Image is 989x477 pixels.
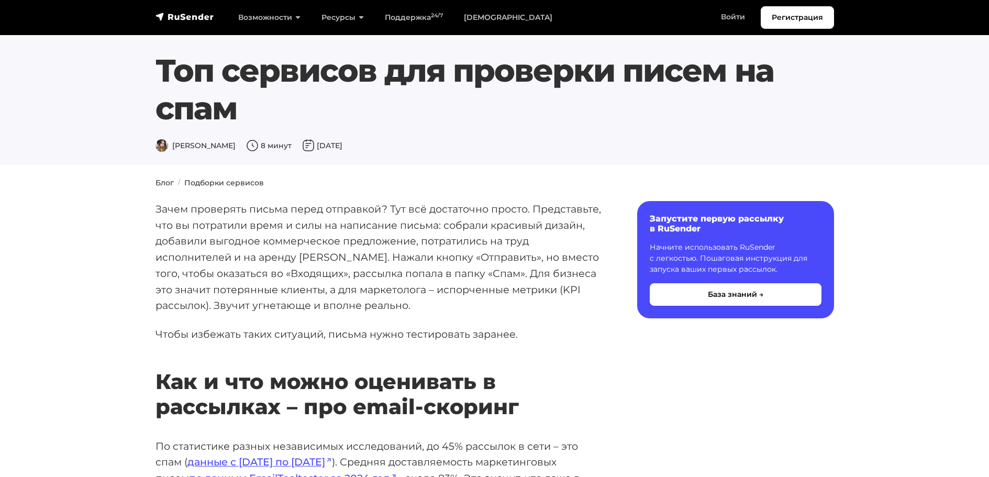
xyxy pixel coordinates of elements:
span: [PERSON_NAME] [155,141,236,150]
p: Чтобы избежать таких ситуаций, письма нужно тестировать заранее. [155,326,604,342]
p: Зачем проверять письма перед отправкой? Тут всё достаточно просто. Представьте, что вы потратили ... [155,201,604,314]
a: Регистрация [761,6,834,29]
h2: Как и что можно оценивать в рассылках – про email-скоринг [155,338,604,419]
a: Блог [155,178,174,187]
a: Ресурсы [311,7,374,28]
span: 8 минут [246,141,292,150]
span: [DATE] [302,141,342,150]
nav: breadcrumb [149,178,840,188]
a: Запустите первую рассылку в RuSender Начните использовать RuSender с легкостью. Пошаговая инструк... [637,201,834,318]
li: Подборки сервисов [174,178,264,188]
a: [DEMOGRAPHIC_DATA] [453,7,563,28]
img: RuSender [155,12,214,22]
a: данные с [DATE] по [DATE] [187,456,332,468]
sup: 24/7 [431,12,443,19]
a: Поддержка24/7 [374,7,453,28]
a: Войти [710,6,755,28]
img: Время чтения [246,139,259,152]
h6: Запустите первую рассылку в RuSender [650,214,821,234]
a: Возможности [228,7,311,28]
button: База знаний → [650,283,821,306]
p: Начните использовать RuSender с легкостью. Пошаговая инструкция для запуска ваших первых рассылок. [650,242,821,275]
img: Дата публикации [302,139,315,152]
h1: Топ сервисов для проверки писем на спам [155,52,776,127]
